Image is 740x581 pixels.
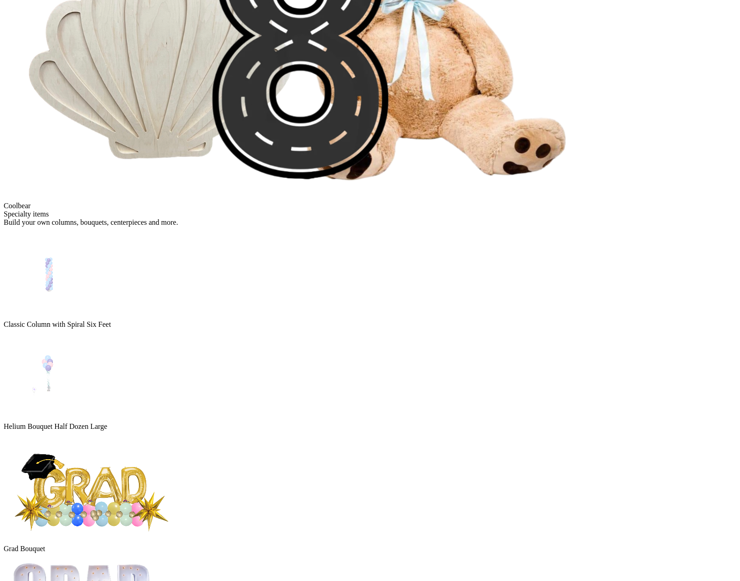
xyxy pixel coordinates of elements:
img: Add-ons, 3 Colors, Helium Bouquet Half Dozen Large [4,329,96,421]
img: Add-ons, 3 Colors, Classic Column with Spiral Six Feet [4,227,96,319]
span: Classic Column with Spiral Six Feet [4,320,111,328]
span: Helium Bouquet Half Dozen Large [4,422,107,430]
div: Build your own columns, bouquets, centerpieces and more. [4,218,736,227]
div: Specialty items [4,210,736,218]
img: Grad Bouquet [4,431,179,543]
div: Grad Bouquet [4,545,736,553]
div: Coolbear [4,202,736,210]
